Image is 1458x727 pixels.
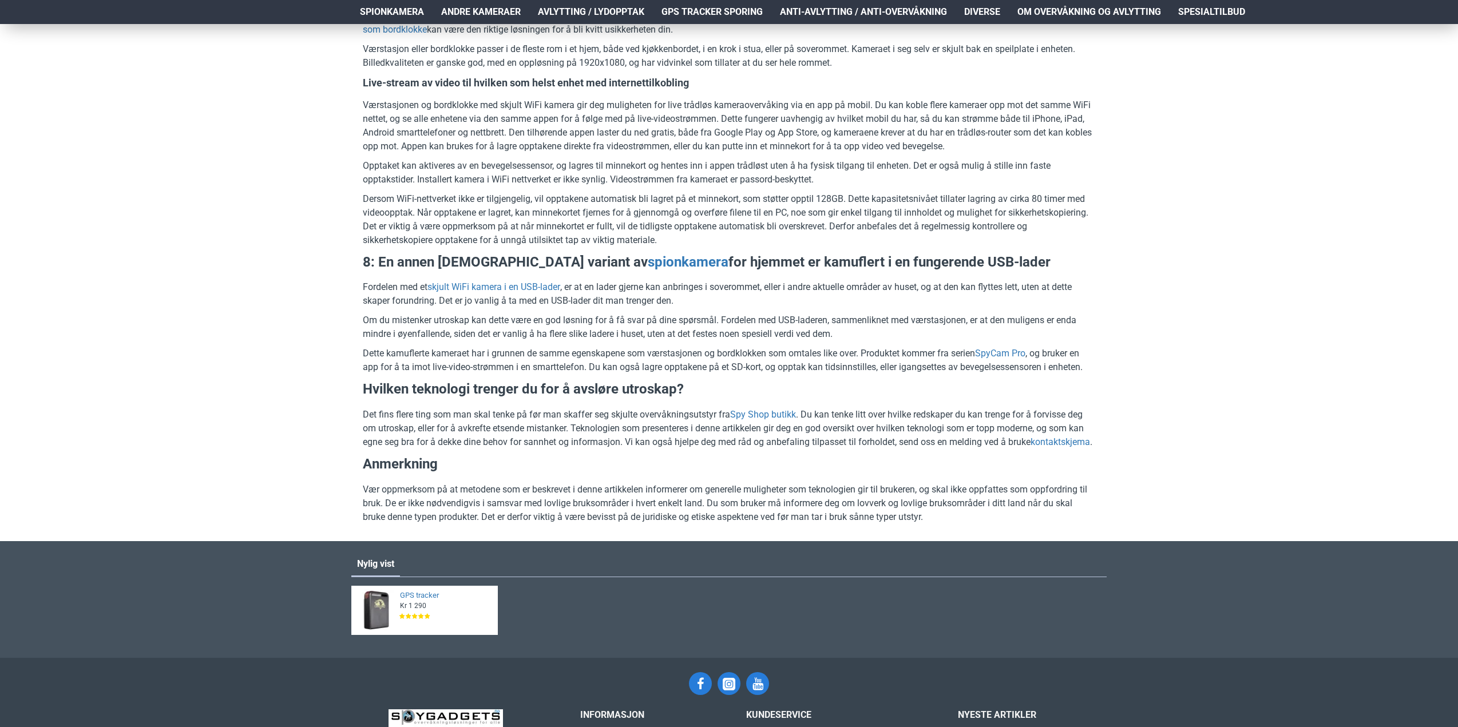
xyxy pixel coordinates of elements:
[780,5,947,19] span: Anti-avlytting / Anti-overvåkning
[1178,5,1245,19] span: Spesialtilbud
[363,483,1095,524] p: Vær oppmerksom på at metodene som er beskrevet i denne artikkelen informerer om generelle mulighe...
[1031,435,1090,449] a: kontaktskjema
[363,76,1095,90] h4: Live-stream av video til hvilken som helst enhet med internettilkobling
[580,709,729,720] h3: INFORMASJON
[363,347,1095,374] p: Dette kamuflerte kameraet har i grunnen de samme egenskapene som værstasjonen og bordklokken som ...
[363,408,1095,449] p: Det fins flere ting som man skal tenke på før man skaffer seg skjulte overvåkningsutstyr fra . Du...
[964,5,1000,19] span: Diverse
[1017,5,1161,19] span: Om overvåkning og avlytting
[661,5,763,19] span: GPS Tracker Sporing
[363,159,1095,186] p: Opptaket kan aktiveres av en bevegelsessensor, og lagres til minnekort og hentes inn i appen tråd...
[355,590,397,631] img: GPS tracker
[363,192,1095,247] p: Dersom WiFi-nettverket ikke er tilgjengelig, vil opptakene automatisk bli lagret på et minnekort,...
[363,253,1095,272] h3: 8: En annen [DEMOGRAPHIC_DATA] variant av for hjemmet er kamuflert i en fungerende USB-lader
[363,23,427,37] a: som bordklokke
[363,455,1095,474] h3: Anmerkning
[363,98,1095,153] p: Værstasjonen og bordklokke med skjult WiFi kamera gir deg muligheten for live trådløs kameraoverv...
[360,5,424,19] span: Spionkamera
[363,42,1095,70] p: Værstasjon eller bordklokke passer i de fleste rom i et hjem, både ved kjøkkenbordet, i en krok i...
[363,380,1095,399] h3: Hvilken teknologi trenger du for å avsløre utroskap?
[351,553,400,575] a: Nylig vist
[427,280,560,294] a: skjult WiFi kamera i en USB-lader
[975,347,1025,360] a: SpyCam Pro
[746,709,918,720] h3: Kundeservice
[363,280,1095,308] p: Fordelen med et , er at en lader gjerne kan anbringes i soverommet, eller i andre aktuelle område...
[400,591,491,601] a: GPS tracker
[648,253,728,272] a: spionkamera
[363,313,1095,341] p: Om du mistenker utroskap kan dette være en god løsning for å få svar på dine spørsmål. Fordelen m...
[538,5,644,19] span: Avlytting / Lydopptak
[730,408,796,422] a: Spy Shop butikk
[441,5,521,19] span: Andre kameraer
[958,709,1107,720] h3: Nyeste artikler
[400,601,426,610] span: Kr 1 290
